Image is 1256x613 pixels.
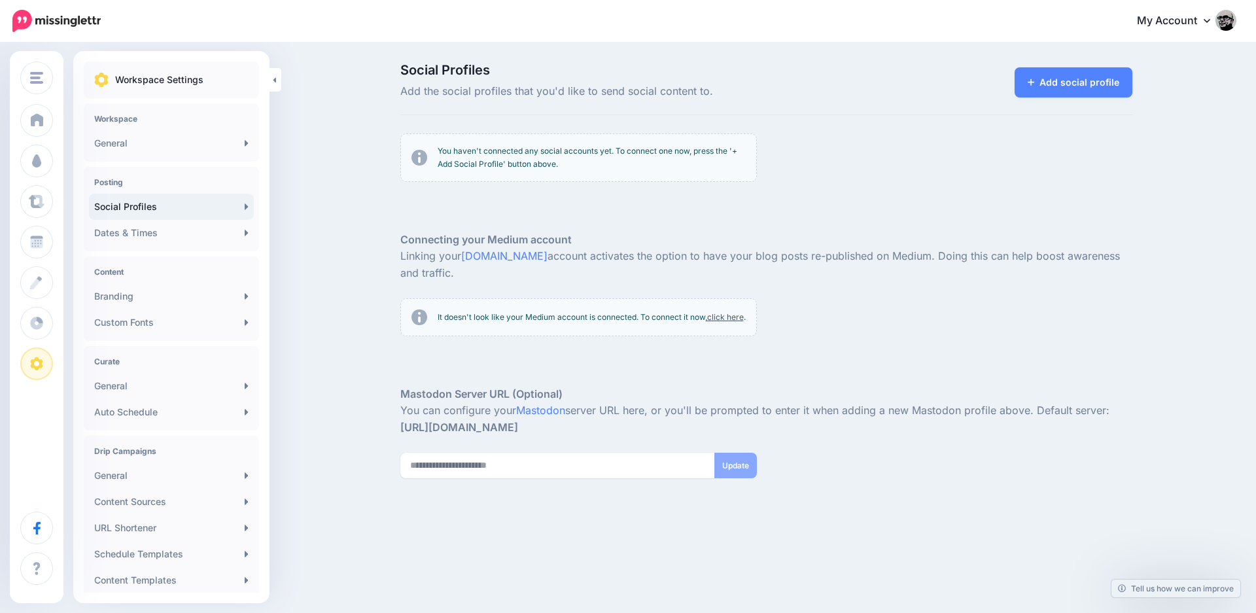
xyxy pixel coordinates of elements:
[438,311,746,324] p: It doesn't look like your Medium account is connected. To connect it now, .
[89,309,254,336] a: Custom Fonts
[89,399,254,425] a: Auto Schedule
[714,453,757,478] button: Update
[411,309,427,325] img: info-circle-grey.png
[89,283,254,309] a: Branding
[438,145,746,171] p: You haven't connected any social accounts yet. To connect one now, press the '+ Add Social Profil...
[89,130,254,156] a: General
[400,386,1133,402] h5: Mastodon Server URL (Optional)
[94,267,249,277] h4: Content
[94,357,249,366] h4: Curate
[1111,580,1240,597] a: Tell us how we can improve
[89,373,254,399] a: General
[94,114,249,124] h4: Workspace
[400,402,1133,436] p: You can configure your server URL here, or you'll be prompted to enter it when adding a new Masto...
[1015,67,1133,97] a: Add social profile
[89,515,254,541] a: URL Shortener
[12,10,101,32] img: Missinglettr
[94,73,109,87] img: settings.png
[707,312,744,322] a: click here
[1124,5,1236,37] a: My Account
[89,489,254,515] a: Content Sources
[400,421,518,434] strong: [URL][DOMAIN_NAME]
[411,150,427,166] img: info-circle-grey.png
[461,249,548,262] a: [DOMAIN_NAME]
[516,404,565,417] a: Mastodon
[400,83,882,100] span: Add the social profiles that you'd like to send social content to.
[400,232,1133,248] h5: Connecting your Medium account
[89,463,254,489] a: General
[30,72,43,84] img: menu.png
[89,541,254,567] a: Schedule Templates
[115,72,203,88] p: Workspace Settings
[400,63,882,77] span: Social Profiles
[89,220,254,246] a: Dates & Times
[400,248,1133,282] p: Linking your account activates the option to have your blog posts re-published on Medium. Doing t...
[89,567,254,593] a: Content Templates
[89,194,254,220] a: Social Profiles
[94,446,249,456] h4: Drip Campaigns
[94,177,249,187] h4: Posting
